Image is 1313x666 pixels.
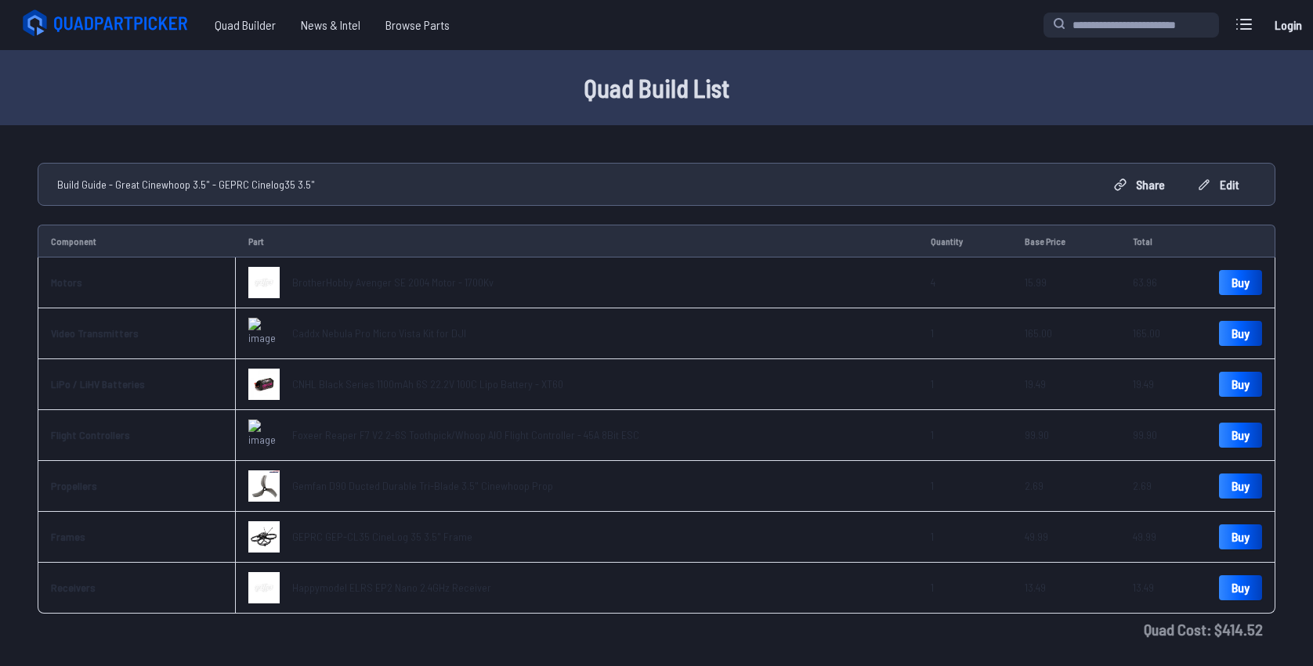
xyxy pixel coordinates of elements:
[292,427,639,443] a: Foxeer Reaper F7 V2 2-6S Toothpick/Whoop AIO Flight Controller - 45A 8Bit ESC
[292,326,466,340] span: Caddx Nebula Pro Micro Vista Kit for DJI
[292,530,472,543] span: GEPRC GEP-CL35 CineLog 35 3.5" Frame
[1219,321,1262,346] a: Buy
[1012,410,1120,461] td: 99.90
[1101,172,1178,197] button: Share
[1012,563,1120,614] td: 13.49
[1219,575,1262,600] a: Buy
[1120,512,1206,563] td: 49.99
[1120,563,1206,614] td: 13.49
[51,377,145,391] a: LiPo / LiHV Batteries
[292,377,563,391] span: CNHL Black Series 1100mAh 6S 22.2V 100C Lipo Battery - XT60
[236,225,919,257] td: Part
[51,428,130,441] a: Flight Controllers
[1120,410,1206,461] td: 99.90
[248,318,280,349] img: image
[1185,172,1253,197] button: Edit
[918,225,1012,257] td: Quantity
[1120,257,1206,308] td: 63.96
[1120,225,1206,257] td: Total
[1219,372,1262,397] a: Buy
[1012,461,1120,512] td: 2.69
[292,275,494,290] a: BrotherHobby Avenger SE 2004 Motor - 1700Kv
[248,572,280,603] img: image
[51,275,82,289] a: Motors
[1269,9,1307,41] a: Login
[292,529,472,545] a: GEPRC GEP-CL35 CineLog 35 3.5" Frame
[1012,359,1120,410] td: 19.49
[292,275,494,289] span: BrotherHobby Avenger SE 2004 Motor - 1700Kv
[57,176,315,193] a: Build Guide - Great Cinewhoop 3.5" - GEPRC Cinelog35 3.5"
[292,326,466,341] a: Caddx Nebula Pro Micro Vista Kit for DJI
[373,9,462,41] a: Browse Parts
[1120,359,1206,410] td: 19.49
[931,326,934,340] span: 1
[931,530,934,543] span: 1
[1012,308,1120,359] td: 165.00
[931,275,935,289] span: 4
[292,428,639,441] span: Foxeer Reaper F7 V2 2-6S Toothpick/Whoop AIO Flight Controller - 45A 8Bit ESC
[931,377,934,391] span: 1
[248,470,280,502] img: image
[202,9,288,41] a: Quad Builder
[248,267,280,298] img: image
[292,581,491,594] span: Happymodel ELRS EP2 Nano 2.4GHz Receiver
[292,478,553,494] a: Gemfan D90 Ducted Durable Tri-Blade 3.5" Cinewhoop Prop
[1120,308,1206,359] td: 165.00
[931,428,934,441] span: 1
[51,326,139,340] a: Video Transmitters
[248,521,280,553] img: image
[51,581,96,594] a: Receivers
[292,580,491,596] a: Happymodel ELRS EP2 Nano 2.4GHz Receiver
[1012,257,1120,308] td: 15.99
[38,614,1275,645] td: Quad Cost : $ 414.52
[292,479,553,492] span: Gemfan D90 Ducted Durable Tri-Blade 3.5" Cinewhoop Prop
[38,225,236,257] td: Component
[51,479,97,492] a: Propellers
[1219,524,1262,549] a: Buy
[1219,423,1262,448] a: Buy
[288,9,373,41] a: News & Intel
[1219,270,1262,295] a: Buy
[931,479,934,492] span: 1
[1012,512,1120,563] td: 49.99
[1012,225,1120,257] td: Base Price
[1219,473,1262,499] a: Buy
[155,69,1158,106] h1: Quad Build List
[248,369,280,400] img: image
[51,530,85,543] a: Frames
[292,376,563,392] a: CNHL Black Series 1100mAh 6S 22.2V 100C Lipo Battery - XT60
[1120,461,1206,512] td: 2.69
[931,581,934,594] span: 1
[248,419,280,451] img: image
